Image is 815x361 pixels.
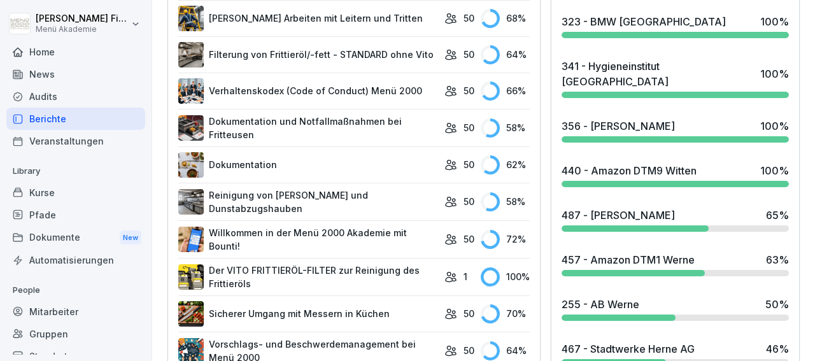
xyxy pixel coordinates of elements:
[464,232,474,246] p: 50
[6,85,145,108] a: Audits
[760,14,789,29] div: 100 %
[481,45,530,64] div: 64 %
[766,208,789,223] div: 65 %
[178,226,438,253] a: Willkommen in der Menü 2000 Akademie mit Bounti!
[6,41,145,63] a: Home
[178,6,438,31] a: [PERSON_NAME] Arbeiten mit Leitern und Tritten
[556,292,794,326] a: 255 - AB Werne50%
[6,108,145,130] a: Berichte
[6,323,145,345] a: Gruppen
[178,152,204,178] img: jg117puhp44y4en97z3zv7dk.png
[481,118,530,138] div: 58 %
[6,181,145,204] a: Kurse
[556,202,794,237] a: 487 - [PERSON_NAME]65%
[6,204,145,226] a: Pfade
[766,341,789,357] div: 46 %
[760,163,789,178] div: 100 %
[562,252,695,267] div: 457 - Amazon DTM1 Werne
[562,14,726,29] div: 323 - BMW [GEOGRAPHIC_DATA]
[562,59,754,89] div: 341 - Hygieneinstitut [GEOGRAPHIC_DATA]
[178,6,204,31] img: v7bxruicv7vvt4ltkcopmkzf.png
[481,304,530,323] div: 70 %
[36,25,129,34] p: Menü Akademie
[178,152,438,178] a: Dokumentation
[562,341,695,357] div: 467 - Stadtwerke Herne AG
[562,163,697,178] div: 440 - Amazon DTM9 Witten
[765,297,789,312] div: 50 %
[178,301,438,327] a: Sicherer Umgang mit Messern in Küchen
[481,81,530,101] div: 66 %
[481,9,530,28] div: 68 %
[766,252,789,267] div: 63 %
[556,9,794,43] a: 323 - BMW [GEOGRAPHIC_DATA]100%
[36,13,129,24] p: [PERSON_NAME] Fiegert
[481,192,530,211] div: 58 %
[178,42,204,67] img: lnrteyew03wyeg2dvomajll7.png
[464,48,474,61] p: 50
[6,226,145,250] a: DokumenteNew
[464,195,474,208] p: 50
[464,84,474,97] p: 50
[178,42,438,67] a: Filterung von Frittieröl/-fett - STANDARD ohne Vito
[6,226,145,250] div: Dokumente
[178,264,438,290] a: Der VITO FRITTIERÖL-FILTER zur Reinigung des Frittieröls
[6,280,145,301] p: People
[481,230,530,249] div: 72 %
[556,247,794,281] a: 457 - Amazon DTM1 Werne63%
[556,158,794,192] a: 440 - Amazon DTM9 Witten100%
[6,161,145,181] p: Library
[178,78,204,104] img: hh3kvobgi93e94d22i1c6810.png
[6,301,145,323] a: Mitarbeiter
[562,297,639,312] div: 255 - AB Werne
[178,188,438,215] a: Reinigung von [PERSON_NAME] und Dunstabzugshauben
[481,267,530,287] div: 100 %
[760,118,789,134] div: 100 %
[178,115,438,141] a: Dokumentation und Notfallmaßnahmen bei Fritteusen
[562,208,675,223] div: 487 - [PERSON_NAME]
[178,115,204,141] img: t30obnioake0y3p0okzoia1o.png
[562,118,675,134] div: 356 - [PERSON_NAME]
[464,344,474,357] p: 50
[120,230,141,245] div: New
[464,158,474,171] p: 50
[760,66,789,81] div: 100 %
[178,189,204,215] img: mfnj94a6vgl4cypi86l5ezmw.png
[464,307,474,320] p: 50
[6,249,145,271] a: Automatisierungen
[178,264,204,290] img: lxawnajjsce9vyoprlfqagnf.png
[6,130,145,152] a: Veranstaltungen
[178,78,438,104] a: Verhaltenskodex (Code of Conduct) Menü 2000
[556,113,794,148] a: 356 - [PERSON_NAME]100%
[178,227,204,252] img: xh3bnih80d1pxcetv9zsuevg.png
[178,301,204,327] img: bnqppd732b90oy0z41dk6kj2.png
[6,63,145,85] a: News
[464,270,467,283] p: 1
[481,155,530,174] div: 62 %
[464,121,474,134] p: 50
[481,341,530,360] div: 64 %
[464,11,474,25] p: 50
[556,53,794,103] a: 341 - Hygieneinstitut [GEOGRAPHIC_DATA]100%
